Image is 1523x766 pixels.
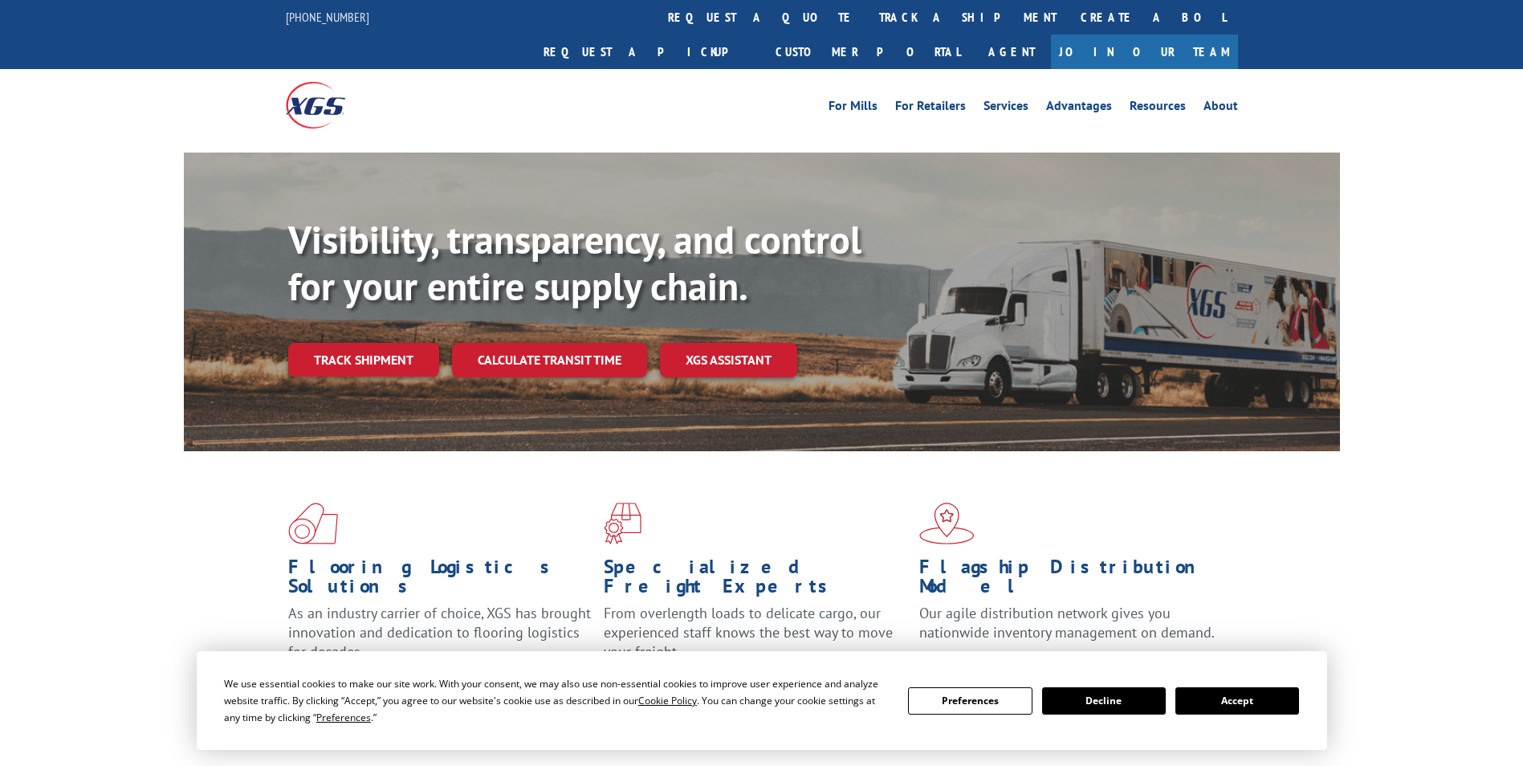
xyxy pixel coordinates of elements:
img: xgs-icon-total-supply-chain-intelligence-red [288,503,338,544]
button: Preferences [908,687,1032,715]
span: Preferences [316,711,371,724]
a: Agent [972,35,1051,69]
img: xgs-icon-focused-on-flooring-red [604,503,641,544]
a: Customer Portal [764,35,972,69]
div: We use essential cookies to make our site work. With your consent, we may also use non-essential ... [224,675,889,726]
h1: Flooring Logistics Solutions [288,557,592,604]
b: Visibility, transparency, and control for your entire supply chain. [288,214,861,311]
span: Cookie Policy [638,694,697,707]
a: Services [983,100,1028,117]
span: Our agile distribution network gives you nationwide inventory management on demand. [919,604,1215,642]
a: Advantages [1046,100,1112,117]
h1: Flagship Distribution Model [919,557,1223,604]
a: Join Our Team [1051,35,1238,69]
a: Calculate transit time [452,343,647,377]
a: XGS ASSISTANT [660,343,797,377]
button: Decline [1042,687,1166,715]
a: For Retailers [895,100,966,117]
a: Request a pickup [531,35,764,69]
a: About [1203,100,1238,117]
a: For Mills [829,100,878,117]
a: Resources [1130,100,1186,117]
h1: Specialized Freight Experts [604,557,907,604]
a: Track shipment [288,343,439,377]
img: xgs-icon-flagship-distribution-model-red [919,503,975,544]
span: As an industry carrier of choice, XGS has brought innovation and dedication to flooring logistics... [288,604,591,661]
p: From overlength loads to delicate cargo, our experienced staff knows the best way to move your fr... [604,604,907,675]
div: Cookie Consent Prompt [197,651,1327,750]
a: [PHONE_NUMBER] [286,9,369,25]
button: Accept [1175,687,1299,715]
